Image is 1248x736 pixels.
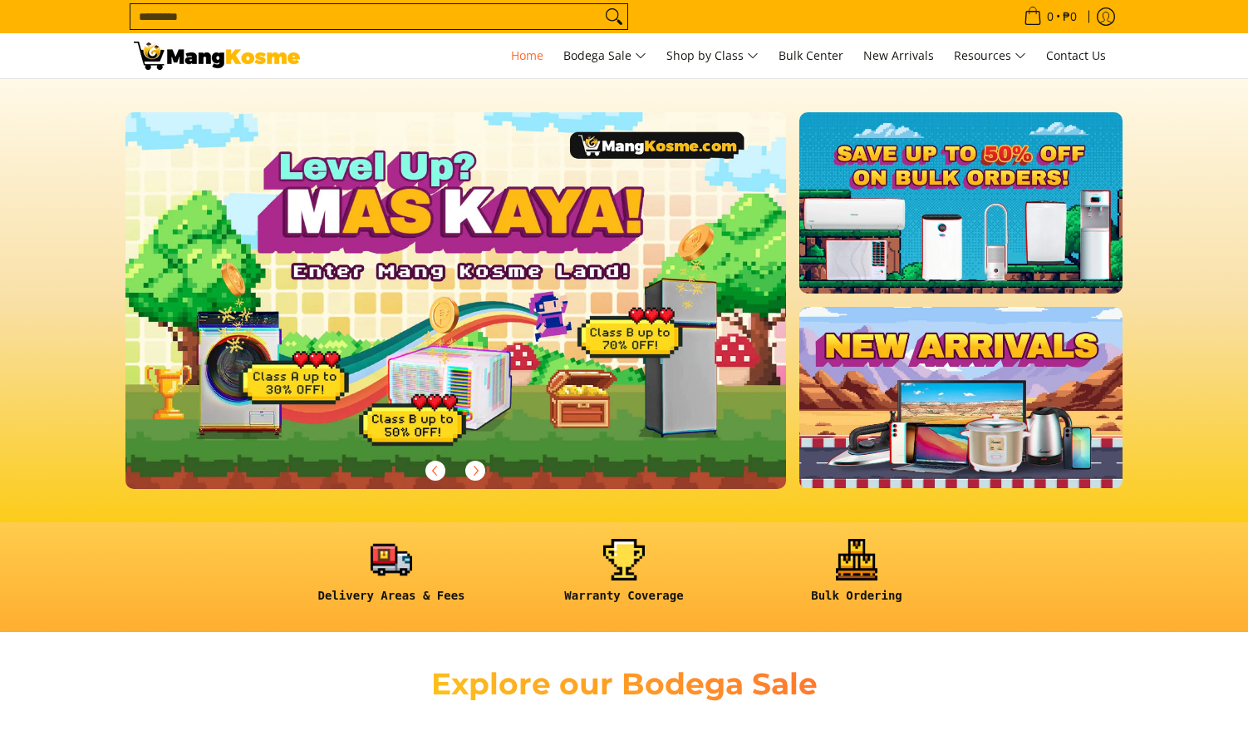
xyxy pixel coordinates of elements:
button: Search [601,4,627,29]
a: Home [503,33,552,78]
a: <h6><strong>Delivery Areas & Fees</strong></h6> [283,539,499,616]
h2: Explore our Bodega Sale [383,665,865,703]
a: Shop by Class [658,33,767,78]
a: Bulk Center [770,33,852,78]
span: New Arrivals [863,47,934,63]
nav: Main Menu [317,33,1114,78]
span: Resources [954,46,1026,67]
span: Home [511,47,543,63]
img: Gaming desktop banner [125,112,786,489]
span: 0 [1044,11,1056,22]
button: Previous [417,452,454,489]
a: <h6><strong>Warranty Coverage</strong></h6> [516,539,732,616]
span: Shop by Class [666,46,759,67]
span: Bodega Sale [563,46,646,67]
span: • [1019,7,1082,26]
a: Resources [946,33,1034,78]
span: Contact Us [1046,47,1106,63]
a: Bodega Sale [555,33,655,78]
a: New Arrivals [855,33,942,78]
a: Contact Us [1038,33,1114,78]
span: Bulk Center [779,47,843,63]
span: ₱0 [1060,11,1079,22]
a: <h6><strong>Bulk Ordering</strong></h6> [749,539,965,616]
button: Next [457,452,494,489]
img: Mang Kosme: Your Home Appliances Warehouse Sale Partner! [134,42,300,70]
